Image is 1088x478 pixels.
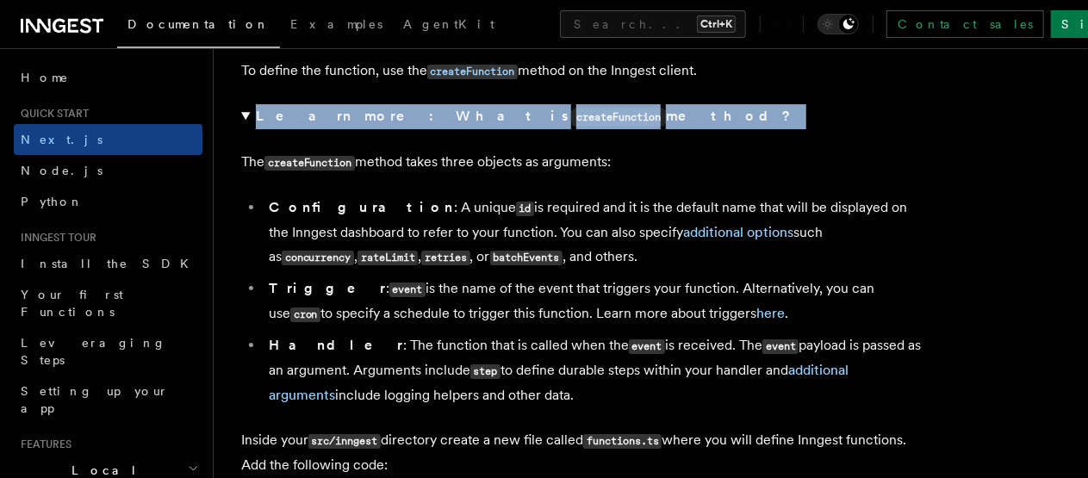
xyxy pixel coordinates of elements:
[14,124,202,155] a: Next.js
[269,199,454,215] strong: Configuration
[762,339,799,354] code: event
[389,282,426,297] code: event
[21,384,169,415] span: Setting up your app
[14,438,71,451] span: Features
[269,280,386,296] strong: Trigger
[393,5,505,47] a: AgentKit
[290,17,382,31] span: Examples
[264,156,355,171] code: createFunction
[117,5,280,48] a: Documentation
[21,133,103,146] span: Next.js
[127,17,270,31] span: Documentation
[241,150,930,175] p: The method takes three objects as arguments:
[241,428,930,477] p: Inside your directory create a new file called where you will define Inngest functions. Add the f...
[427,62,518,78] a: createFunction
[14,62,202,93] a: Home
[629,339,665,354] code: event
[516,202,534,216] code: id
[357,251,418,265] code: rateLimit
[290,307,320,322] code: cron
[21,288,123,319] span: Your first Functions
[583,434,662,449] code: functions.ts
[21,164,103,177] span: Node.js
[269,337,403,353] strong: Handler
[571,108,666,127] code: createFunction
[403,17,494,31] span: AgentKit
[14,186,202,217] a: Python
[14,107,89,121] span: Quick start
[280,5,393,47] a: Examples
[14,376,202,424] a: Setting up your app
[886,10,1044,38] a: Contact sales
[21,195,84,208] span: Python
[421,251,469,265] code: retries
[308,434,381,449] code: src/inngest
[282,251,354,265] code: concurrency
[14,279,202,327] a: Your first Functions
[241,59,930,84] p: To define the function, use the method on the Inngest client.
[560,10,746,38] button: Search...Ctrl+K
[14,155,202,186] a: Node.js
[818,14,859,34] button: Toggle dark mode
[264,333,930,407] li: : The function that is called when the is received. The payload is passed as an argument. Argumen...
[470,364,500,379] code: step
[256,108,794,124] strong: Learn more: What is method?
[21,336,166,367] span: Leveraging Steps
[697,16,736,33] kbd: Ctrl+K
[490,251,563,265] code: batchEvents
[683,224,793,240] a: additional options
[14,248,202,279] a: Install the SDK
[21,69,69,86] span: Home
[264,276,930,326] li: : is the name of the event that triggers your function. Alternatively, you can use to specify a s...
[14,327,202,376] a: Leveraging Steps
[756,305,785,321] a: here
[264,196,930,270] li: : A unique is required and it is the default name that will be displayed on the Inngest dashboard...
[241,104,930,129] summary: Learn more: What iscreateFunctionmethod?
[14,231,96,245] span: Inngest tour
[427,65,518,79] code: createFunction
[21,257,199,270] span: Install the SDK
